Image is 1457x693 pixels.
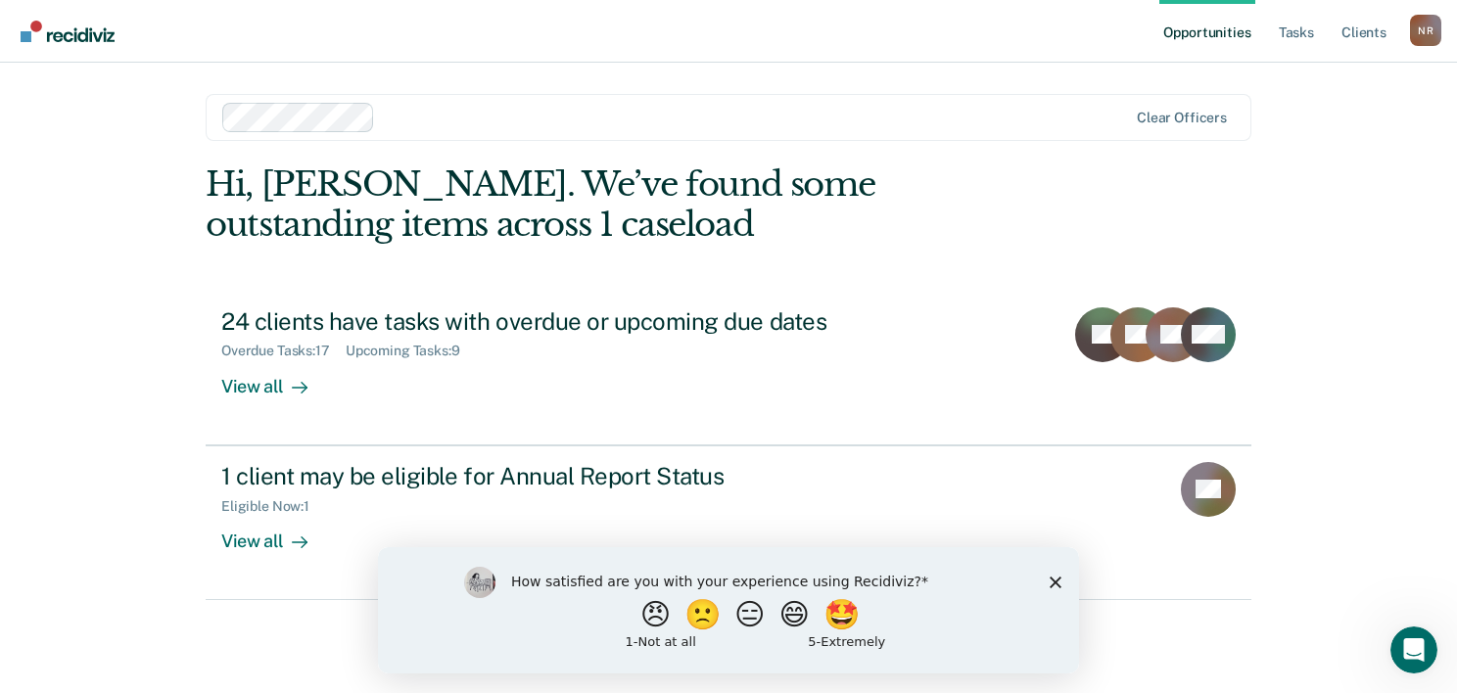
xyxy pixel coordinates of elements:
[221,359,331,397] div: View all
[378,547,1079,673] iframe: Survey by Kim from Recidiviz
[221,462,909,490] div: 1 client may be eligible for Annual Report Status
[221,498,325,515] div: Eligible Now : 1
[1390,626,1437,673] iframe: Intercom live chat
[206,445,1251,600] a: 1 client may be eligible for Annual Report StatusEligible Now:1View all
[221,514,331,552] div: View all
[21,21,115,42] img: Recidiviz
[1137,110,1227,126] div: Clear officers
[206,164,1042,245] div: Hi, [PERSON_NAME]. We’ve found some outstanding items across 1 caseload
[1410,15,1441,46] div: N R
[206,292,1251,445] a: 24 clients have tasks with overdue or upcoming due datesOverdue Tasks:17Upcoming Tasks:9View all
[346,343,476,359] div: Upcoming Tasks : 9
[1410,15,1441,46] button: Profile dropdown button
[221,343,346,359] div: Overdue Tasks : 17
[221,307,909,336] div: 24 clients have tasks with overdue or upcoming due dates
